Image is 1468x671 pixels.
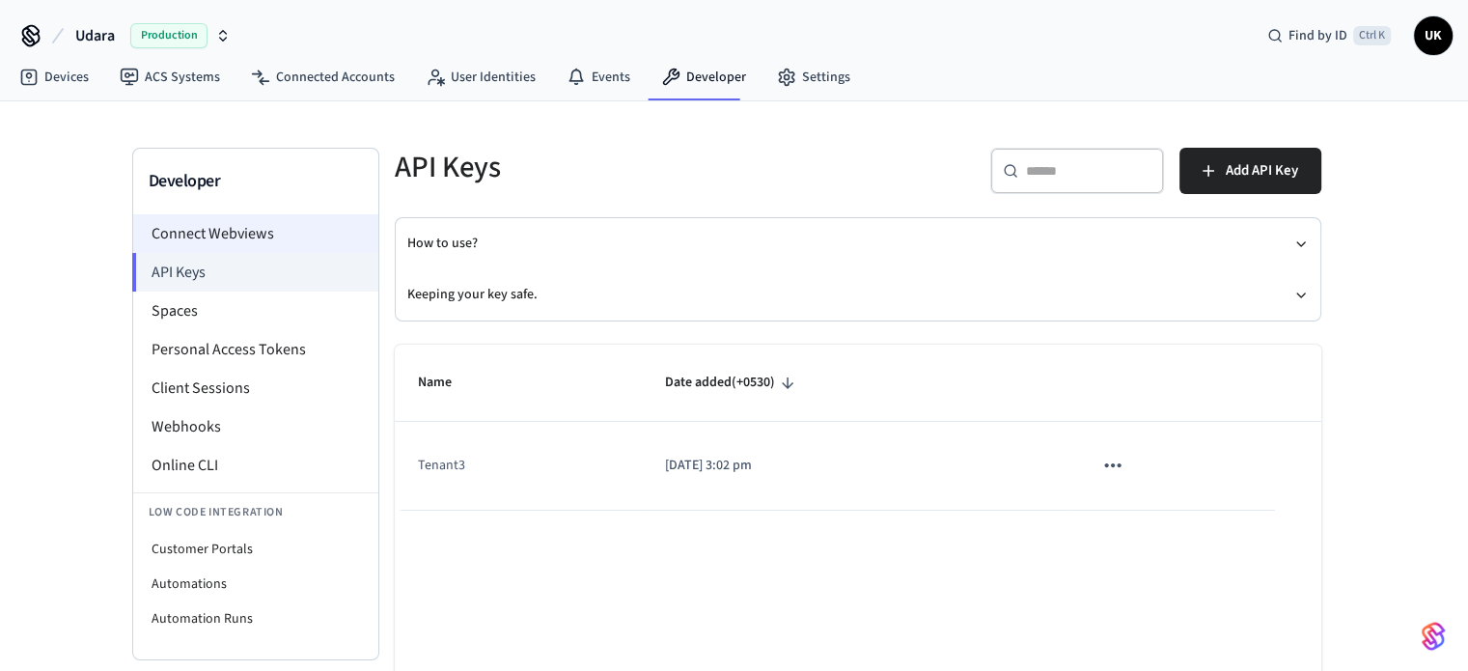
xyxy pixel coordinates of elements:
li: Personal Access Tokens [133,330,378,369]
span: Udara [75,24,115,47]
a: Devices [4,60,104,95]
span: Production [130,23,208,48]
button: Add API Key [1179,148,1321,194]
h5: API Keys [395,148,846,187]
button: Keeping your key safe. [407,269,1309,321]
li: Automation Runs [133,601,378,636]
span: Ctrl K [1353,26,1391,45]
div: Find by IDCtrl K [1252,18,1406,53]
button: UK [1414,16,1453,55]
li: Online CLI [133,446,378,485]
span: Add API Key [1226,158,1298,183]
a: ACS Systems [104,60,235,95]
a: Settings [762,60,866,95]
li: Automations [133,567,378,601]
h3: Developer [149,168,363,195]
li: Client Sessions [133,369,378,407]
span: UK [1416,18,1451,53]
li: Spaces [133,292,378,330]
table: sticky table [395,345,1321,511]
li: Connect Webviews [133,214,378,253]
a: Events [551,60,646,95]
li: Webhooks [133,407,378,446]
span: Find by ID [1288,26,1347,45]
span: Name [418,368,477,398]
a: Connected Accounts [235,60,410,95]
a: Developer [646,60,762,95]
span: Date added(+0530) [665,368,800,398]
p: [DATE] 3:02 pm [665,456,1046,476]
button: How to use? [407,218,1309,269]
li: Customer Portals [133,532,378,567]
td: Tenant3 [395,422,643,510]
li: API Keys [132,253,378,292]
a: User Identities [410,60,551,95]
img: SeamLogoGradient.69752ec5.svg [1422,621,1445,652]
li: Low Code Integration [133,492,378,532]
